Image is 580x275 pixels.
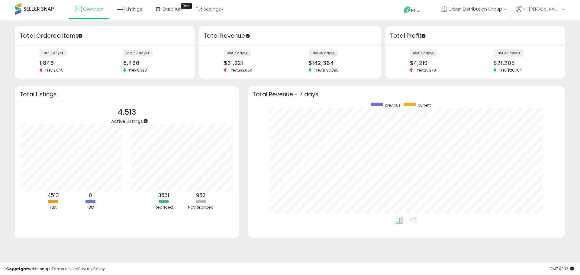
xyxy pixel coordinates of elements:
[496,68,525,73] span: Prev: $20,784
[196,192,205,199] b: 952
[410,60,471,66] div: $4,219
[404,6,411,14] i: Get Help
[123,60,184,66] div: 8,436
[413,68,439,73] span: Prev: $5,278
[494,60,554,66] div: $21,205
[181,3,192,9] div: Tooltip anchor
[35,205,71,210] div: FBA
[47,192,59,199] b: 4513
[418,103,431,108] span: current
[227,68,255,73] span: Prev: $33,650
[449,6,502,12] span: Urban Distribution Group
[399,2,431,20] a: Help
[78,266,105,272] a: Privacy Policy
[72,205,108,210] div: FBM
[224,60,285,66] div: $31,221
[245,33,250,39] div: Tooltip anchor
[83,6,103,12] span: Overview
[421,33,426,39] div: Tooltip anchor
[549,266,574,272] span: 2025-09-16 03:12 GMT
[410,50,437,56] label: last 7 days
[516,6,564,20] a: Hi [PERSON_NAME]
[411,8,419,13] span: Help
[309,60,370,66] div: $142,364
[204,32,376,40] h3: Total Revenue
[111,118,143,124] span: Active Listings
[42,68,66,73] span: Prev: 2,045
[311,68,342,73] span: Prev: $130,080
[253,92,560,97] h3: Total Revenue - 7 days
[385,103,401,108] span: previous
[494,49,524,57] label: last 30 days
[52,266,77,272] a: Terms of Use
[126,68,150,73] span: Prev: 8,328
[40,50,67,56] label: last 7 days
[158,192,169,199] b: 3561
[89,192,92,199] b: 0
[143,118,148,124] div: Tooltip anchor
[163,6,182,12] span: DataHub
[20,92,234,97] h3: Total Listings
[20,32,190,40] h3: Total Ordered Items
[224,50,251,56] label: last 7 days
[146,205,182,210] div: Repriced
[524,6,560,12] span: Hi [PERSON_NAME]
[111,107,143,118] p: 4,513
[6,266,28,272] strong: Copyright
[78,33,83,39] div: Tooltip anchor
[309,50,338,56] label: last 30 days
[390,32,560,40] h3: Total Profit
[40,60,100,66] div: 1,846
[123,50,153,56] label: last 30 days
[183,205,219,210] div: Not Repriced
[6,266,105,272] div: seller snap | |
[126,6,142,12] span: Listings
